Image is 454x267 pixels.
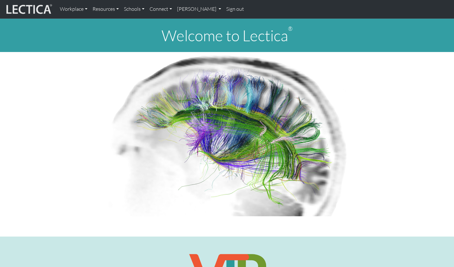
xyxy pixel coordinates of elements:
[104,52,350,216] img: Human Connectome Project Image
[288,25,293,32] sup: ®
[90,3,121,16] a: Resources
[57,3,90,16] a: Workplace
[175,3,224,16] a: [PERSON_NAME]
[121,3,147,16] a: Schools
[147,3,175,16] a: Connect
[5,3,52,15] img: lecticalive
[224,3,246,16] a: Sign out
